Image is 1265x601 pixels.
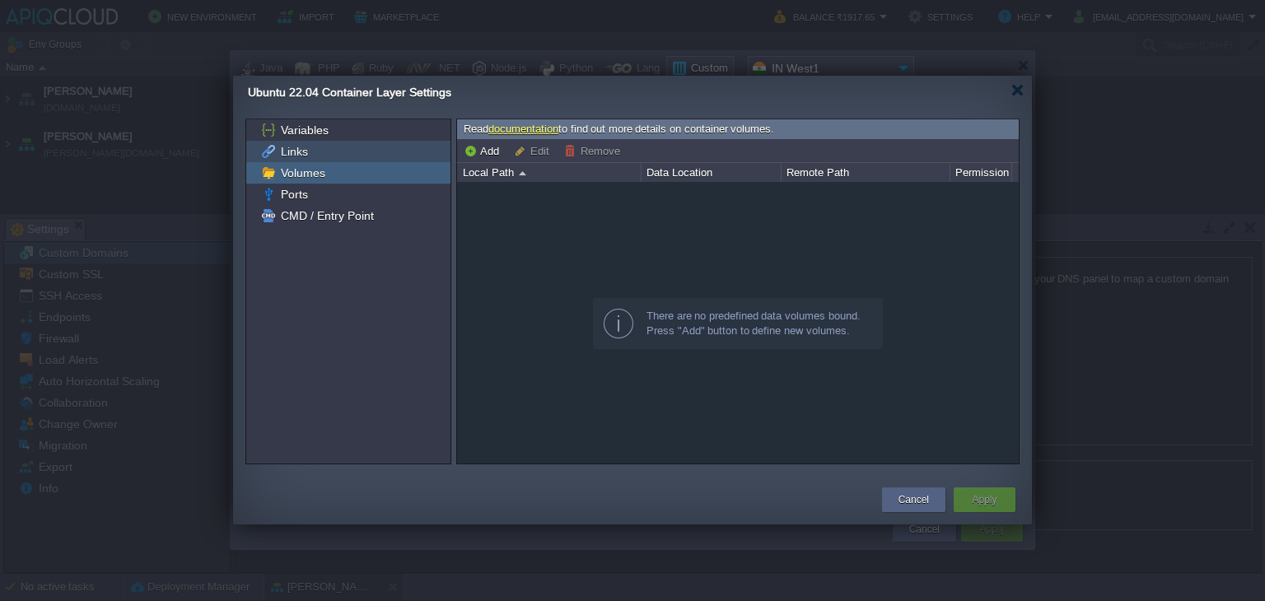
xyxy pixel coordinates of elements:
button: Cancel [899,492,929,508]
div: There are no predefined data volumes bound. Press "Add" button to define new volumes. [593,298,883,349]
div: Data Location [642,163,781,182]
a: Ports [278,187,310,202]
a: Volumes [278,165,328,180]
div: Permission [951,163,1011,182]
button: Edit [514,143,554,158]
a: CMD / Entry Point [278,208,376,223]
button: Add [464,143,504,158]
button: Apply [972,492,997,508]
button: Remove [564,143,625,158]
a: Variables [278,123,331,137]
img: AMDAwAAAACH5BAEAAAAALAAAAAABAAEAAAICRAEAOw== [519,171,526,175]
a: Links [278,144,310,159]
div: Remote Path [782,163,950,182]
a: documentation [488,123,558,135]
div: Read to find out more details on container volumes. [457,119,1019,140]
span: Ubuntu 22.04 Container Layer Settings [248,86,451,99]
div: Local Path [459,163,641,182]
